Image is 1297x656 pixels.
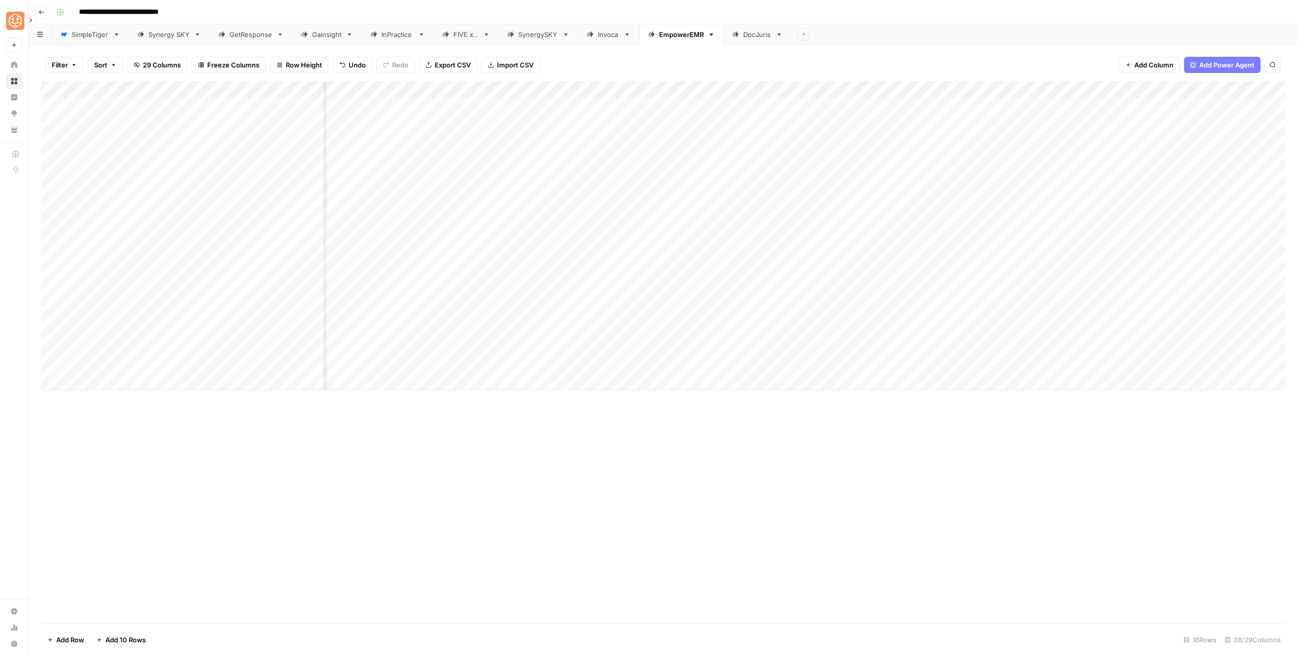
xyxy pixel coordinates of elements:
[435,60,471,70] span: Export CSV
[105,635,146,645] span: Add 10 Rows
[453,29,479,40] div: FIVE x 5
[6,57,22,73] a: Home
[376,57,415,73] button: Redo
[6,619,22,636] a: Usage
[6,636,22,652] button: Help + Support
[434,24,499,45] a: FIVE x 5
[312,29,342,40] div: Gainsight
[88,57,123,73] button: Sort
[45,57,84,73] button: Filter
[518,29,558,40] div: SynergySKY
[1119,57,1180,73] button: Add Column
[419,57,477,73] button: Export CSV
[362,24,434,45] a: InPractice
[127,57,187,73] button: 29 Columns
[723,24,791,45] a: DocJuris
[129,24,210,45] a: Synergy SKY
[94,60,107,70] span: Sort
[659,29,704,40] div: EmpowerEMR
[143,60,181,70] span: 29 Columns
[349,60,366,70] span: Undo
[56,635,84,645] span: Add Row
[497,60,533,70] span: Import CSV
[6,603,22,619] a: Settings
[1184,57,1261,73] button: Add Power Agent
[1220,632,1285,648] div: 28/29 Columns
[6,105,22,122] a: Opportunities
[598,29,620,40] div: Invoca
[6,122,22,138] a: Your Data
[230,29,273,40] div: GetResponse
[6,73,22,89] a: Browse
[210,24,292,45] a: GetResponse
[578,24,639,45] a: Invoca
[71,29,109,40] div: SimpleTiger
[292,24,362,45] a: Gainsight
[148,29,190,40] div: Synergy SKY
[207,60,259,70] span: Freeze Columns
[382,29,414,40] div: InPractice
[333,57,372,73] button: Undo
[52,60,68,70] span: Filter
[743,29,772,40] div: DocJuris
[41,632,90,648] button: Add Row
[392,60,408,70] span: Redo
[52,24,129,45] a: SimpleTiger
[192,57,266,73] button: Freeze Columns
[6,8,22,33] button: Workspace: SimpleTiger
[499,24,578,45] a: SynergySKY
[270,57,329,73] button: Row Height
[481,57,540,73] button: Import CSV
[1179,632,1220,648] div: 16 Rows
[6,89,22,105] a: Insights
[6,12,24,30] img: SimpleTiger Logo
[639,24,723,45] a: EmpowerEMR
[90,632,152,648] button: Add 10 Rows
[286,60,322,70] span: Row Height
[1134,60,1173,70] span: Add Column
[1199,60,1254,70] span: Add Power Agent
